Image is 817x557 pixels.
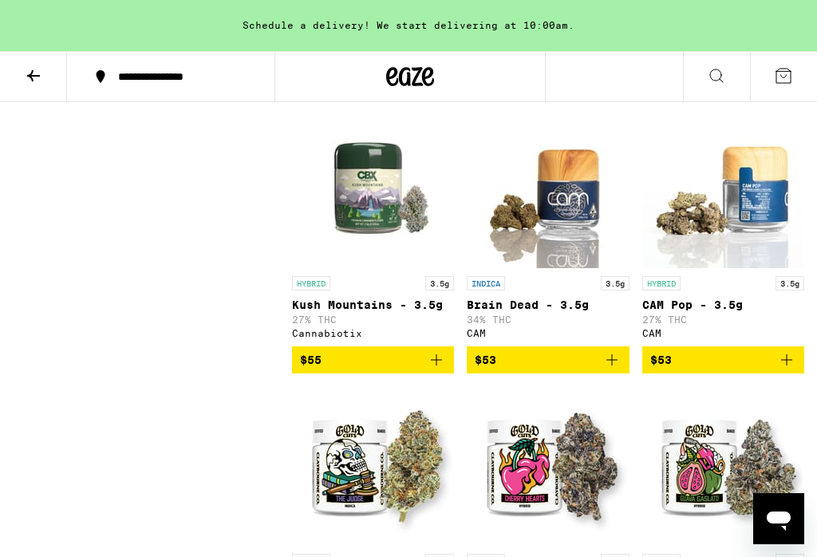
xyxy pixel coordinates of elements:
p: Brain Dead - 3.5g [467,298,629,311]
img: CAM - CAM Pop - 3.5g [643,109,803,268]
button: Add to bag [642,346,804,373]
p: INDICA [467,276,505,290]
a: Open page for Brain Dead - 3.5g from CAM [467,109,629,346]
span: $53 [650,354,672,366]
img: Cannabiotix - Kush Mountains - 3.5g [294,109,453,268]
div: CAM [467,328,629,338]
p: 34% THC [467,314,629,325]
p: 27% THC [292,314,454,325]
div: Cannabiotix [292,328,454,338]
p: 3.5g [601,276,630,290]
span: $53 [475,354,496,366]
span: $55 [300,354,322,366]
img: Claybourne Co. - Gold Cuts: Cherry Hearts - 3.5g [468,386,628,546]
p: HYBRID [292,276,330,290]
p: 3.5g [425,276,454,290]
iframe: Button to launch messaging window [753,493,804,544]
img: CAM - Brain Dead - 3.5g [468,109,628,268]
button: Add to bag [467,346,629,373]
a: Open page for CAM Pop - 3.5g from CAM [642,109,804,346]
p: HYBRID [642,276,681,290]
button: Add to bag [292,346,454,373]
a: Open page for Kush Mountains - 3.5g from Cannabiotix [292,109,454,346]
p: 3.5g [776,276,804,290]
p: Kush Mountains - 3.5g [292,298,454,311]
img: Claybourne Co. - Gold Cuts: The Judge - 3.5g [294,386,453,546]
div: CAM [642,328,804,338]
p: CAM Pop - 3.5g [642,298,804,311]
img: Claybourne Co. - Gold Cuts: Guava Gaslato - 3.5g [643,386,803,546]
p: 27% THC [642,314,804,325]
